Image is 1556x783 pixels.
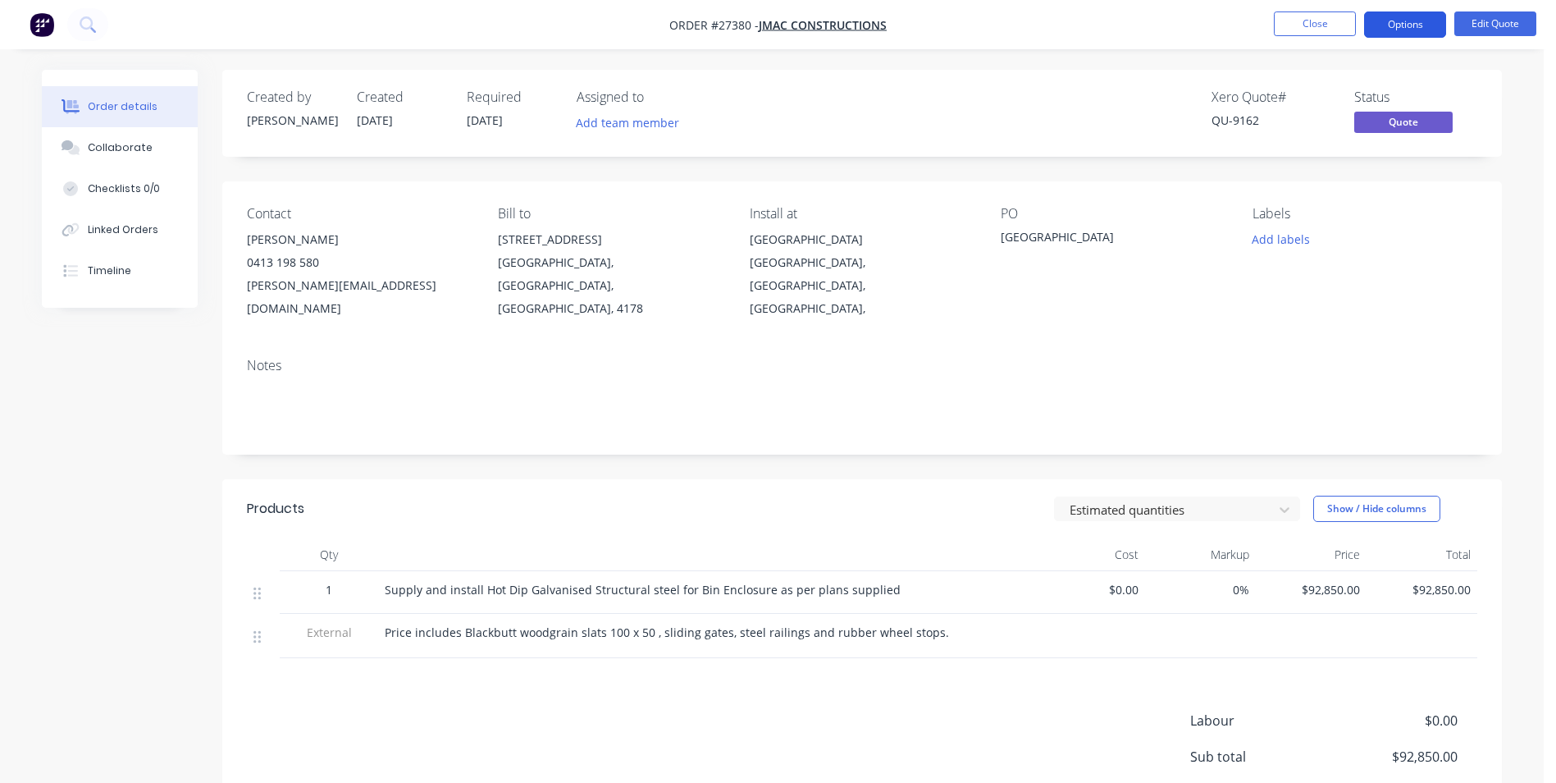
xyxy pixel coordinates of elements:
[1336,711,1458,730] span: $0.00
[247,274,472,320] div: [PERSON_NAME][EMAIL_ADDRESS][DOMAIN_NAME]
[247,251,472,274] div: 0413 198 580
[1253,206,1477,222] div: Labels
[42,168,198,209] button: Checklists 0/0
[1190,711,1336,730] span: Labour
[1001,206,1225,222] div: PO
[1373,581,1471,598] span: $92,850.00
[247,89,337,105] div: Created by
[750,228,974,251] div: [GEOGRAPHIC_DATA]
[577,89,741,105] div: Assigned to
[750,228,974,320] div: [GEOGRAPHIC_DATA][GEOGRAPHIC_DATA], [GEOGRAPHIC_DATA], [GEOGRAPHIC_DATA],
[669,17,759,33] span: Order #27380 -
[1243,228,1318,250] button: Add labels
[280,538,378,571] div: Qty
[1354,89,1477,105] div: Status
[88,222,158,237] div: Linked Orders
[42,250,198,291] button: Timeline
[1256,538,1367,571] div: Price
[247,206,472,222] div: Contact
[1152,581,1249,598] span: 0%
[1262,581,1360,598] span: $92,850.00
[568,112,688,134] button: Add team member
[1354,112,1453,132] span: Quote
[88,181,160,196] div: Checklists 0/0
[467,89,557,105] div: Required
[247,499,304,519] div: Products
[577,112,688,134] button: Add team member
[1454,11,1536,36] button: Edit Quote
[1190,747,1336,767] span: Sub total
[750,251,974,320] div: [GEOGRAPHIC_DATA], [GEOGRAPHIC_DATA], [GEOGRAPHIC_DATA],
[1364,11,1446,38] button: Options
[1034,538,1145,571] div: Cost
[88,140,153,155] div: Collaborate
[1313,496,1440,522] button: Show / Hide columns
[247,228,472,251] div: [PERSON_NAME]
[42,209,198,250] button: Linked Orders
[1041,581,1138,598] span: $0.00
[1145,538,1256,571] div: Markup
[88,99,157,114] div: Order details
[357,89,447,105] div: Created
[1336,747,1458,767] span: $92,850.00
[385,625,949,640] span: Price includes Blackbutt woodgrain slats 100 x 50 , sliding gates, steel railings and rubber whee...
[30,12,54,37] img: Factory
[1367,538,1477,571] div: Total
[498,206,723,222] div: Bill to
[498,228,723,320] div: [STREET_ADDRESS][GEOGRAPHIC_DATA], [GEOGRAPHIC_DATA], [GEOGRAPHIC_DATA], 4178
[385,582,901,598] span: Supply and install Hot Dip Galvanised Structural steel for Bin Enclosure as per plans supplied
[286,624,372,641] span: External
[750,206,974,222] div: Install at
[1211,112,1335,129] div: QU-9162
[467,112,503,128] span: [DATE]
[1274,11,1356,36] button: Close
[42,86,198,127] button: Order details
[247,228,472,320] div: [PERSON_NAME]0413 198 580[PERSON_NAME][EMAIL_ADDRESS][DOMAIN_NAME]
[498,228,723,251] div: [STREET_ADDRESS]
[1001,228,1206,251] div: [GEOGRAPHIC_DATA]
[759,17,887,33] a: JMac Constructions
[1211,89,1335,105] div: Xero Quote #
[326,581,332,598] span: 1
[88,263,131,278] div: Timeline
[357,112,393,128] span: [DATE]
[42,127,198,168] button: Collaborate
[247,112,337,129] div: [PERSON_NAME]
[247,358,1477,373] div: Notes
[498,251,723,320] div: [GEOGRAPHIC_DATA], [GEOGRAPHIC_DATA], [GEOGRAPHIC_DATA], 4178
